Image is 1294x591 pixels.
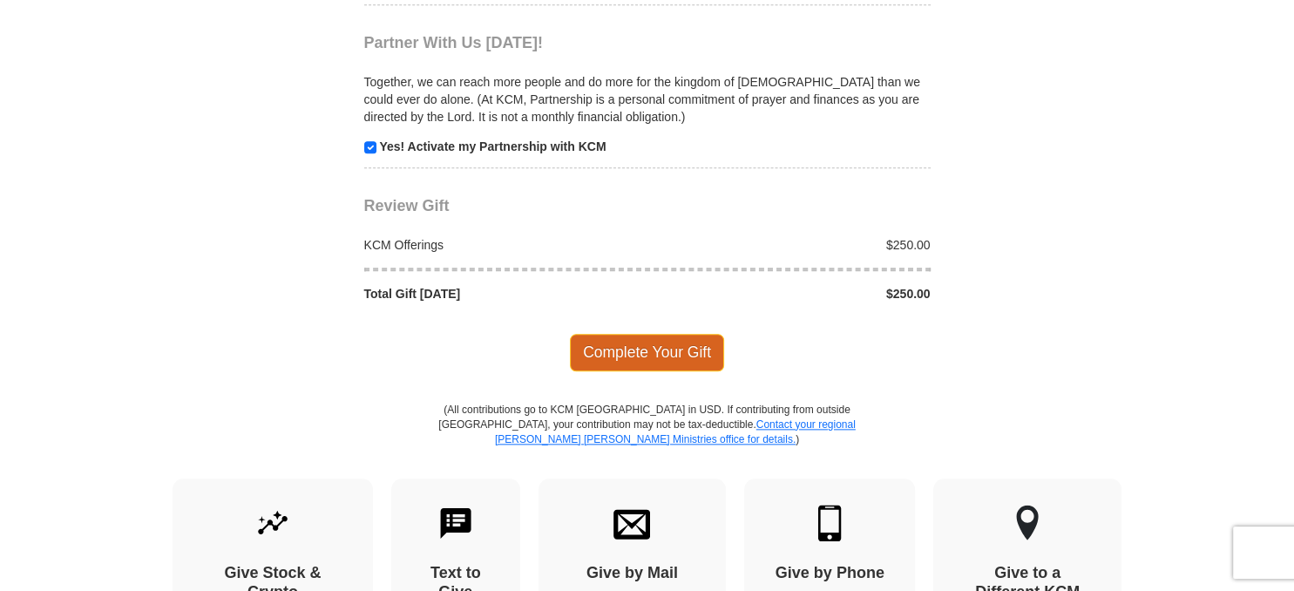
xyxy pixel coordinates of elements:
div: $250.00 [647,285,940,302]
p: Together, we can reach more people and do more for the kingdom of [DEMOGRAPHIC_DATA] than we coul... [364,73,931,126]
img: mobile.svg [811,505,848,541]
span: Review Gift [364,197,450,214]
strong: Yes! Activate my Partnership with KCM [379,139,606,153]
a: Contact your regional [PERSON_NAME] [PERSON_NAME] Ministries office for details. [495,418,856,445]
img: other-region [1015,505,1040,541]
span: Partner With Us [DATE]! [364,34,544,51]
img: text-to-give.svg [437,505,474,541]
span: Complete Your Gift [570,334,724,370]
p: (All contributions go to KCM [GEOGRAPHIC_DATA] in USD. If contributing from outside [GEOGRAPHIC_D... [438,403,857,479]
h4: Give by Mail [569,564,696,583]
img: envelope.svg [613,505,650,541]
div: KCM Offerings [355,236,647,254]
div: $250.00 [647,236,940,254]
div: Total Gift [DATE] [355,285,647,302]
img: give-by-stock.svg [254,505,291,541]
h4: Give by Phone [775,564,884,583]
